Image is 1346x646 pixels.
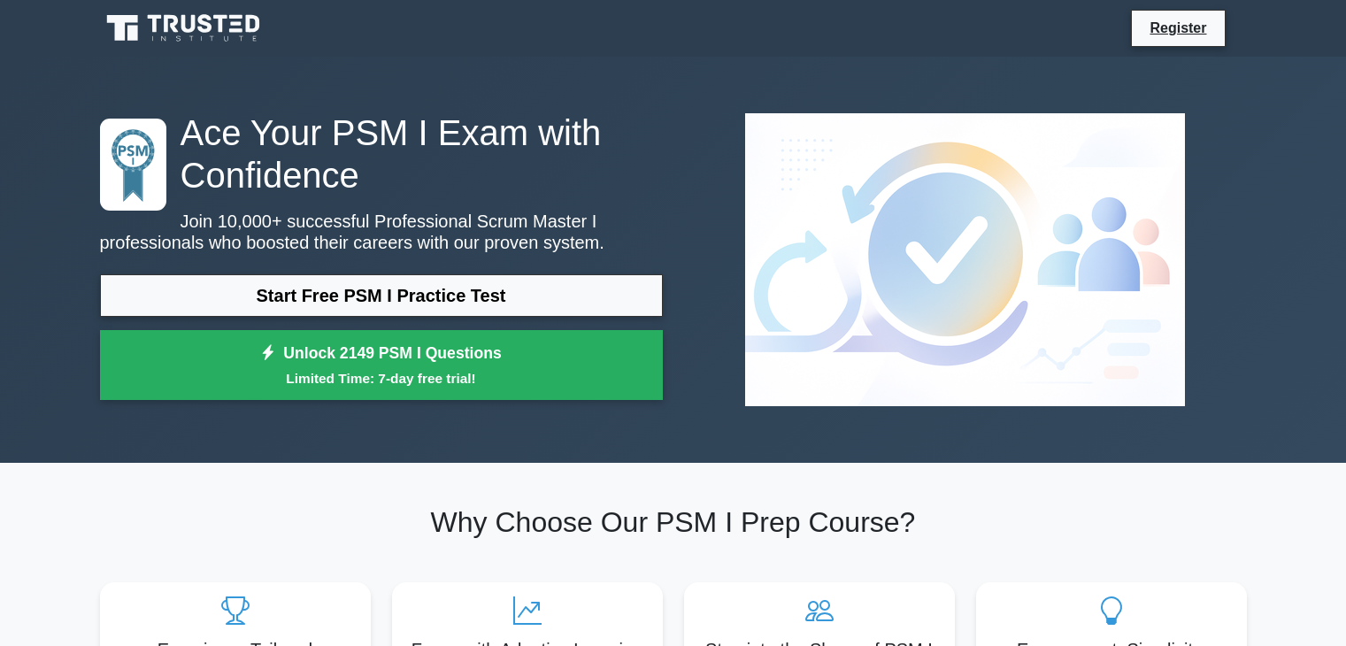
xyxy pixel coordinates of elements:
[100,211,663,253] p: Join 10,000+ successful Professional Scrum Master I professionals who boosted their careers with ...
[100,274,663,317] a: Start Free PSM I Practice Test
[100,330,663,401] a: Unlock 2149 PSM I QuestionsLimited Time: 7-day free trial!
[1139,17,1217,39] a: Register
[100,505,1247,539] h2: Why Choose Our PSM I Prep Course?
[100,112,663,196] h1: Ace Your PSM I Exam with Confidence
[122,368,641,388] small: Limited Time: 7-day free trial!
[731,99,1199,420] img: Professional Scrum Master I Preview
